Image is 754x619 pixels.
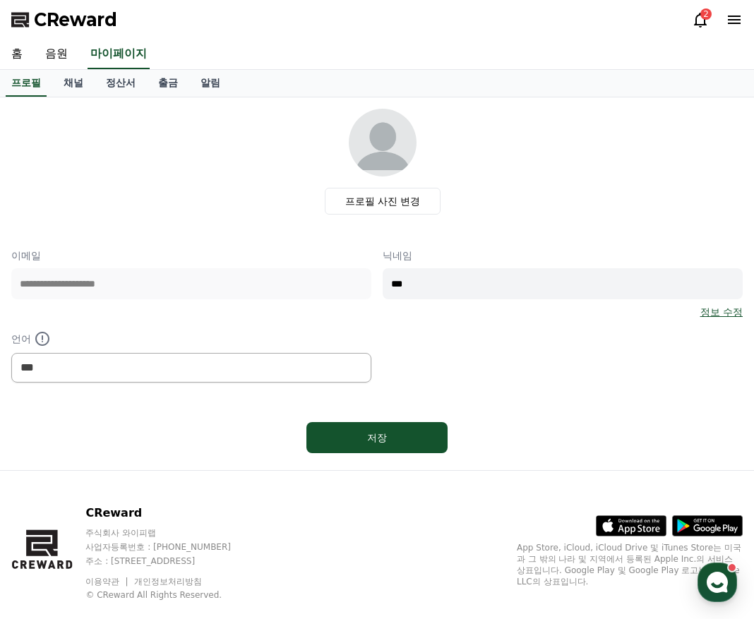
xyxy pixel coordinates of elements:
p: 사업자등록번호 : [PHONE_NUMBER] [85,541,258,553]
label: 프로필 사진 변경 [325,188,441,215]
a: 채널 [52,70,95,97]
p: CReward [85,505,258,522]
img: profile_image [349,109,417,176]
span: CReward [34,8,117,31]
div: 저장 [335,431,419,445]
p: © CReward All Rights Reserved. [85,589,258,601]
p: 닉네임 [383,248,743,263]
a: 마이페이지 [88,40,150,69]
p: App Store, iCloud, iCloud Drive 및 iTunes Store는 미국과 그 밖의 나라 및 지역에서 등록된 Apple Inc.의 서비스 상표입니다. Goo... [517,542,743,587]
a: 출금 [147,70,189,97]
button: 저장 [306,422,448,453]
div: 2 [700,8,712,20]
a: 2 [692,11,709,28]
a: 음원 [34,40,79,69]
p: 언어 [11,330,371,347]
a: 알림 [189,70,232,97]
a: 정산서 [95,70,147,97]
a: 개인정보처리방침 [134,577,202,587]
a: 이용약관 [85,577,130,587]
a: 정보 수정 [700,305,743,319]
a: CReward [11,8,117,31]
p: 주식회사 와이피랩 [85,527,258,539]
p: 이메일 [11,248,371,263]
a: 프로필 [6,70,47,97]
p: 주소 : [STREET_ADDRESS] [85,555,258,567]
